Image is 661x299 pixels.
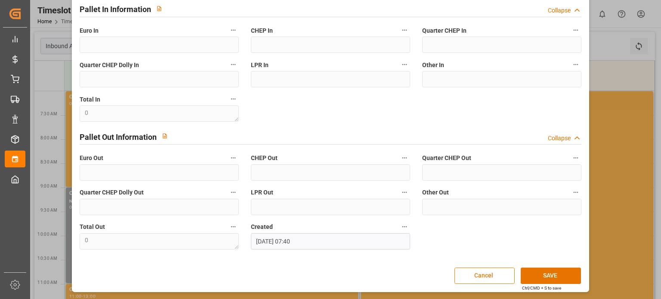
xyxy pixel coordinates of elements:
button: Euro In [228,25,239,36]
button: Total In [228,93,239,105]
button: Created [399,221,410,232]
button: LPR In [399,59,410,70]
button: CHEP In [399,25,410,36]
button: SAVE [521,268,581,284]
textarea: 0 [80,233,239,250]
span: CHEP In [251,26,273,35]
span: Other Out [422,188,449,197]
button: Euro Out [228,152,239,163]
span: Created [251,222,273,231]
textarea: 0 [80,105,239,122]
div: Collapse [548,6,571,15]
h2: Pallet Out Information [80,131,157,143]
div: Ctrl/CMD + S to save [522,285,561,291]
button: LPR Out [399,187,410,198]
button: View description [151,0,167,17]
span: Total Out [80,222,105,231]
span: Quarter CHEP Out [422,154,471,163]
span: Quarter CHEP In [422,26,466,35]
span: Euro In [80,26,99,35]
span: CHEP Out [251,154,278,163]
span: Quarter CHEP Dolly In [80,61,139,70]
div: Collapse [548,134,571,143]
button: Quarter CHEP In [570,25,581,36]
button: Quarter CHEP Out [570,152,581,163]
button: Quarter CHEP Dolly In [228,59,239,70]
h2: Pallet In Information [80,3,151,15]
span: LPR Out [251,188,273,197]
button: Other Out [570,187,581,198]
button: View description [157,128,173,144]
button: Total Out [228,221,239,232]
button: Quarter CHEP Dolly Out [228,187,239,198]
button: Other In [570,59,581,70]
span: Total In [80,95,100,104]
span: Euro Out [80,154,103,163]
span: Quarter CHEP Dolly Out [80,188,144,197]
button: Cancel [454,268,515,284]
span: LPR In [251,61,269,70]
button: CHEP Out [399,152,410,163]
input: DD-MM-YYYY HH:MM [251,233,410,250]
span: Other In [422,61,444,70]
